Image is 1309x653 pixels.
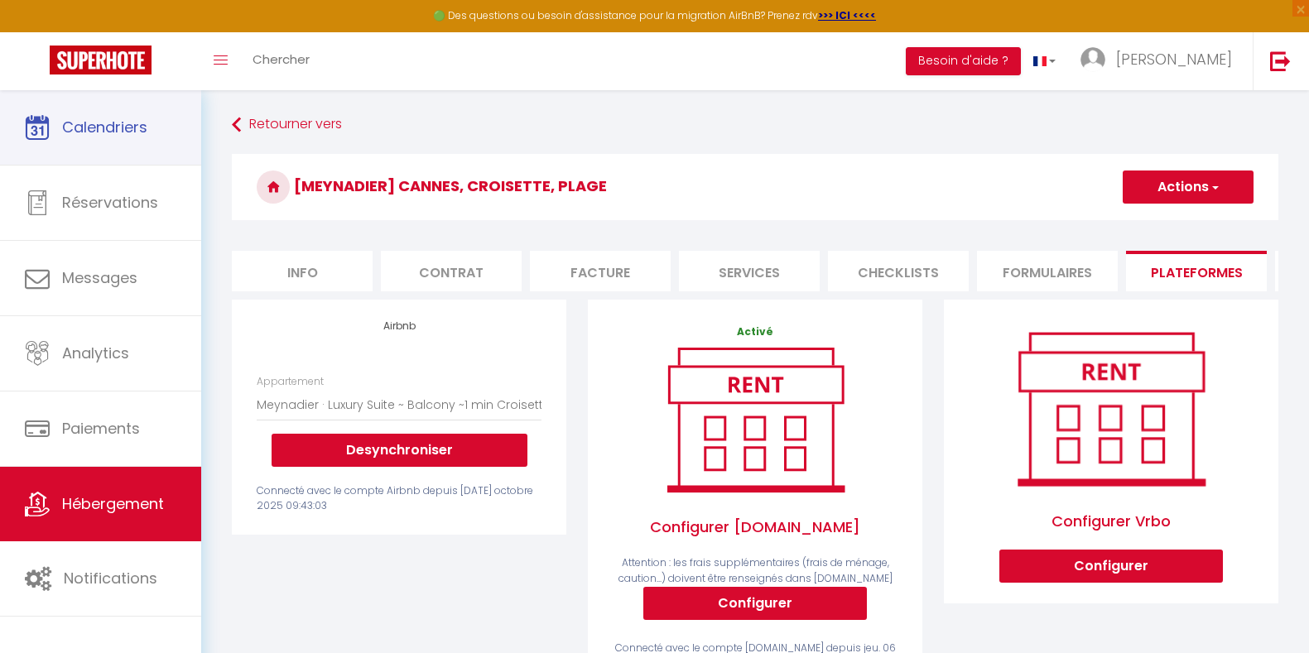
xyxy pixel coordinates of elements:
a: >>> ICI <<<< [818,8,876,22]
span: Chercher [253,50,310,68]
button: Desynchroniser [272,434,527,467]
span: Configurer Vrbo [999,493,1223,550]
span: Messages [62,267,137,288]
button: Configurer [999,550,1223,583]
button: Configurer [643,587,867,620]
img: logout [1270,50,1291,71]
p: Activé [613,324,898,340]
a: ... [PERSON_NAME] [1068,32,1253,90]
span: Calendriers [62,117,147,137]
img: Super Booking [50,46,152,74]
span: Notifications [64,568,157,588]
img: rent.png [999,324,1223,492]
a: Retourner vers [232,110,1278,140]
button: Besoin d'aide ? [906,47,1021,75]
li: Services [679,251,820,291]
span: Réservations [62,192,158,213]
span: Hébergement [62,493,164,514]
span: Configurer [DOMAIN_NAME] [613,499,898,555]
li: Contrat [381,251,522,291]
li: Checklists [828,251,969,291]
button: Actions [1123,170,1254,204]
img: rent.png [650,340,861,499]
li: Facture [530,251,671,291]
span: Paiements [62,418,140,439]
span: Analytics [62,343,129,363]
label: Appartement [257,374,324,390]
h3: [Meynadier] Cannes, Croisette, Plage [232,154,1278,220]
a: Chercher [240,32,322,90]
span: Attention : les frais supplémentaires (frais de ménage, caution...) doivent être renseignés dans ... [618,555,893,585]
li: Formulaires [977,251,1118,291]
li: Plateformes [1126,251,1267,291]
h4: Airbnb [257,320,541,332]
span: [PERSON_NAME] [1116,49,1232,70]
div: Connecté avec le compte Airbnb depuis [DATE] octobre 2025 09:43:03 [257,483,541,515]
img: ... [1080,47,1105,72]
li: Info [232,251,373,291]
